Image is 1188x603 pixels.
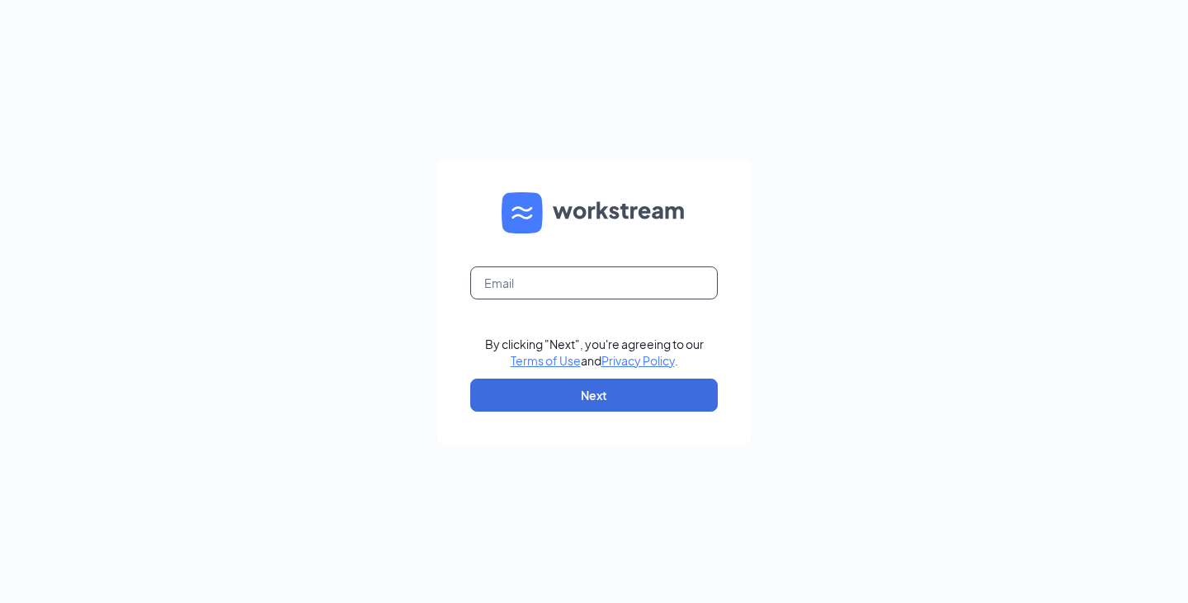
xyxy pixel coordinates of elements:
div: By clicking "Next", you're agreeing to our and . [485,336,704,369]
input: Email [470,266,718,299]
button: Next [470,379,718,412]
a: Terms of Use [511,353,581,368]
a: Privacy Policy [601,353,675,368]
img: WS logo and Workstream text [502,192,686,233]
